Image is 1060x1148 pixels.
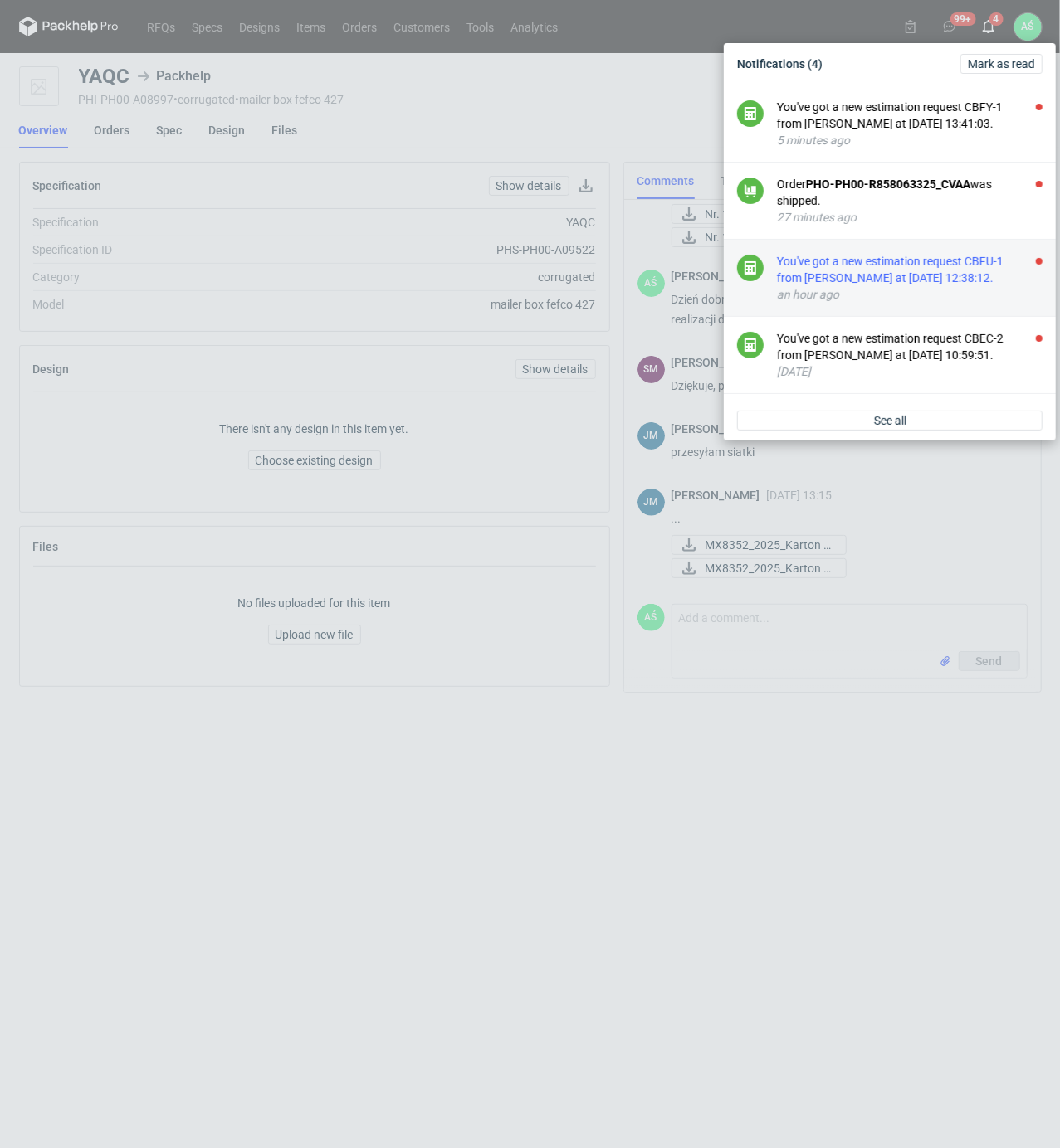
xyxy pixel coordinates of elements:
[874,415,906,426] span: See all
[777,286,1043,303] div: an hour ago
[777,99,1043,132] div: You've got a new estimation request CBFY-1 from [PERSON_NAME] at [DATE] 13:41:03.
[960,54,1043,74] button: Mark as read
[777,253,1043,303] button: You've got a new estimation request CBFU-1 from [PERSON_NAME] at [DATE] 12:38:12.an hour ago
[777,176,1043,209] div: Order was shipped.
[777,132,1043,148] div: 5 minutes ago
[777,176,1043,226] button: OrderPHO-PH00-R858063325_CVAAwas shipped.27 minutes ago
[777,330,1043,380] button: You've got a new estimation request CBEC-2 from [PERSON_NAME] at [DATE] 10:59:51.[DATE]
[777,209,1043,226] div: 27 minutes ago
[737,411,1043,430] a: See all
[777,363,1043,380] div: [DATE]
[968,58,1035,70] span: Mark as read
[730,50,1049,78] div: Notifications (4)
[777,99,1043,148] button: You've got a new estimation request CBFY-1 from [PERSON_NAME] at [DATE] 13:41:03.5 minutes ago
[806,178,970,191] strong: PHO-PH00-R858063325_CVAA
[777,330,1043,363] div: You've got a new estimation request CBEC-2 from [PERSON_NAME] at [DATE] 10:59:51.
[777,253,1043,286] div: You've got a new estimation request CBFU-1 from [PERSON_NAME] at [DATE] 12:38:12.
